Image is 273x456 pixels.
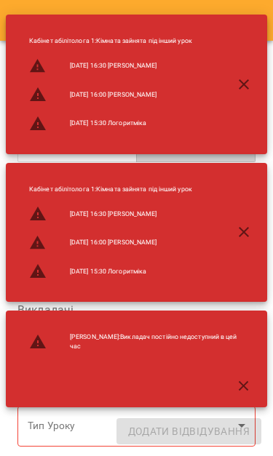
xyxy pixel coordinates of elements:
li: [PERSON_NAME] : Викладач постійно недоступний в цей час [17,327,256,357]
li: Кабінет абілітолога 1 : Кімната зайнята під інший урок [17,179,204,200]
li: Кабінет абілітолога 1 : Кімната зайнята під інший урок [17,31,204,52]
li: [DATE] 16:00 [PERSON_NAME] [17,80,204,109]
li: [DATE] 15:30 Логоритміка [17,257,204,286]
li: [DATE] 15:30 Логоритміка [17,109,204,138]
li: [DATE] 16:30 [PERSON_NAME] [17,52,204,81]
div: Тип Уроку [17,405,256,447]
h6: Додати Заняття [47,9,261,31]
li: [DATE] 16:30 [PERSON_NAME] [17,199,204,228]
p: Тип Уроку [28,419,232,433]
li: [DATE] 16:00 [PERSON_NAME] [17,228,204,257]
button: Close [12,3,47,38]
